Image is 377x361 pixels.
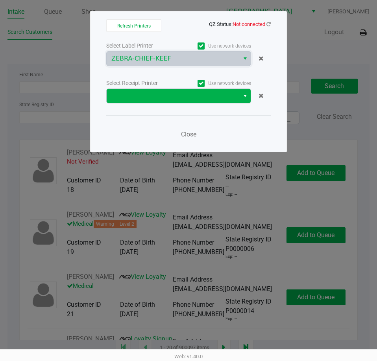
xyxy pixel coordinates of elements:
span: ZEBRA-CHIEF-KEEF [111,54,235,63]
div: Select Receipt Printer [106,79,179,87]
label: Use network devices [179,80,251,87]
button: Close [177,127,200,142]
button: Select [239,89,251,103]
span: Refresh Printers [117,23,151,29]
div: Select Label Printer [106,42,179,50]
span: QZ Status: [209,21,271,27]
button: Refresh Printers [106,19,161,32]
span: Web: v1.40.0 [174,354,203,359]
label: Use network devices [179,42,251,50]
button: Select [239,52,251,66]
span: Close [181,131,196,138]
span: Not connected [233,21,265,27]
